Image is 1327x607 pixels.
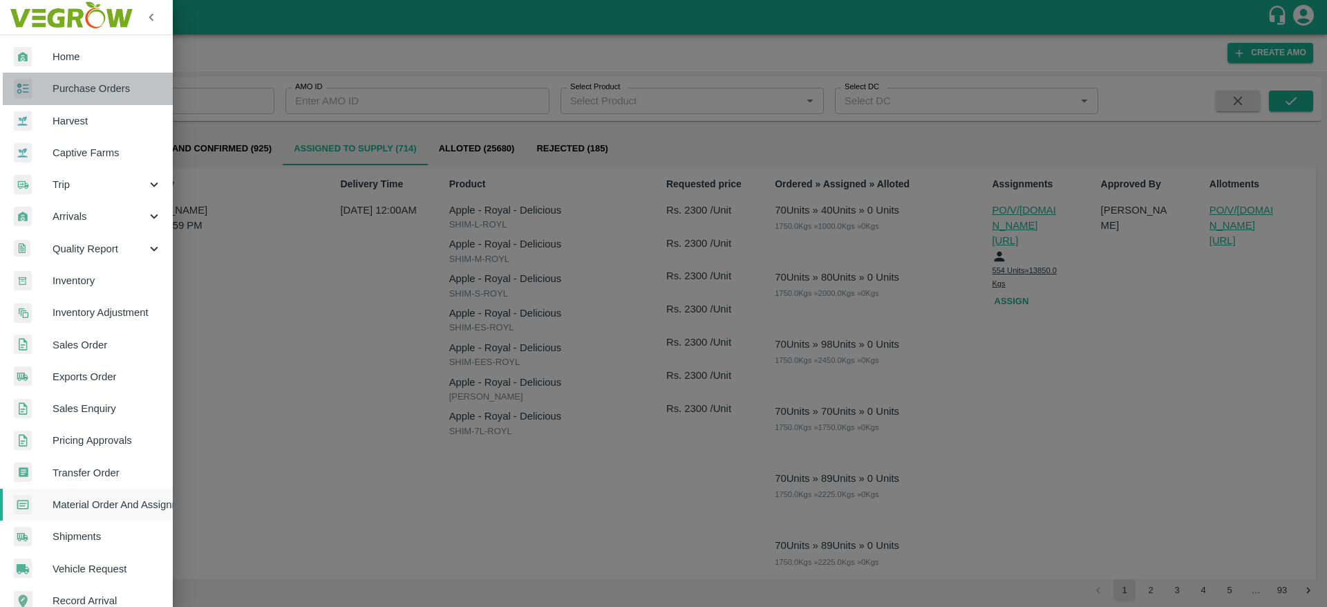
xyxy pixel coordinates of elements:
[14,240,30,257] img: qualityReport
[14,142,32,163] img: harvest
[14,111,32,131] img: harvest
[14,527,32,547] img: shipments
[14,207,32,227] img: whArrival
[53,369,162,384] span: Exports Order
[14,431,32,451] img: sales
[53,273,162,288] span: Inventory
[53,337,162,353] span: Sales Order
[53,561,162,577] span: Vehicle Request
[14,79,32,99] img: reciept
[14,335,32,355] img: sales
[14,463,32,483] img: whTransfer
[53,145,162,160] span: Captive Farms
[14,303,32,323] img: inventory
[53,209,147,224] span: Arrivals
[53,497,162,512] span: Material Order And Assignment
[53,49,162,64] span: Home
[53,401,162,416] span: Sales Enquiry
[14,175,32,195] img: delivery
[53,433,162,448] span: Pricing Approvals
[14,559,32,579] img: vehicle
[14,271,32,291] img: whInventory
[14,366,32,386] img: shipments
[53,305,162,320] span: Inventory Adjustment
[14,47,32,67] img: whArrival
[53,113,162,129] span: Harvest
[14,495,32,515] img: centralMaterial
[53,465,162,480] span: Transfer Order
[53,529,162,544] span: Shipments
[14,399,32,419] img: sales
[53,81,162,96] span: Purchase Orders
[53,241,147,256] span: Quality Report
[53,177,147,192] span: Trip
